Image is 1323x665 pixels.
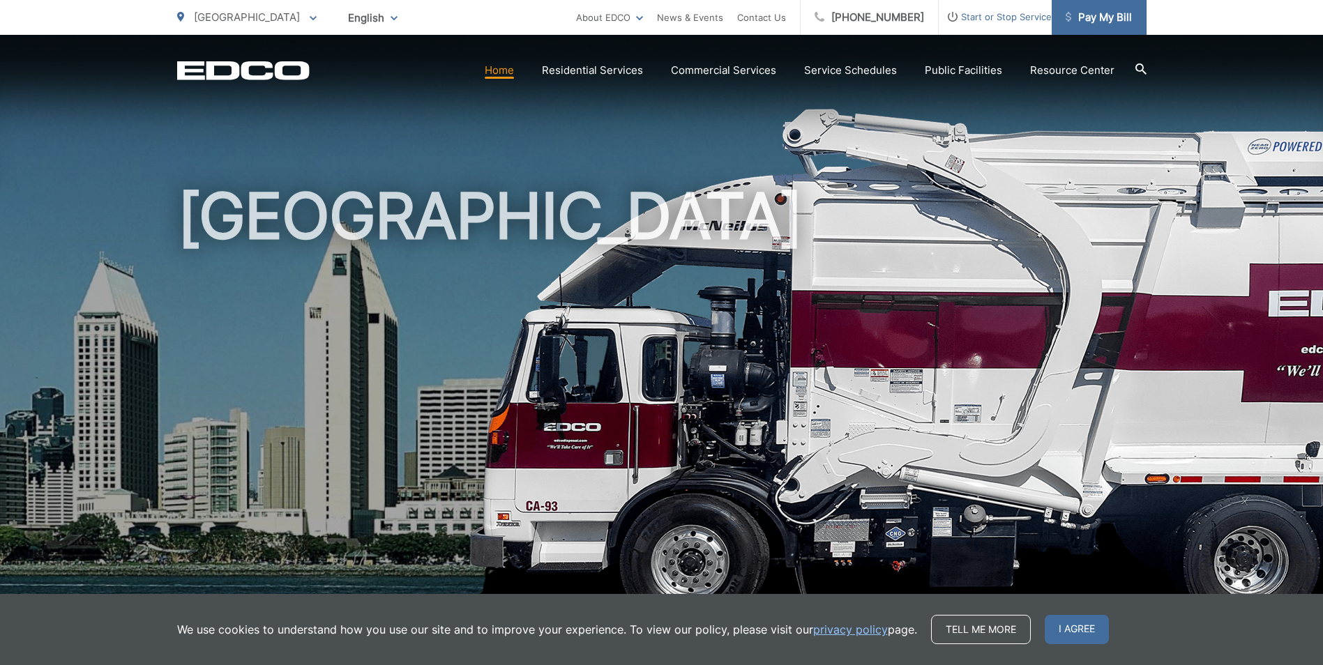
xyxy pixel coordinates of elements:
span: I agree [1045,615,1109,644]
span: [GEOGRAPHIC_DATA] [194,10,300,24]
a: Tell me more [931,615,1031,644]
a: Resource Center [1030,62,1114,79]
a: News & Events [657,9,723,26]
span: English [338,6,408,30]
a: Public Facilities [925,62,1002,79]
span: Pay My Bill [1066,9,1132,26]
a: Residential Services [542,62,643,79]
p: We use cookies to understand how you use our site and to improve your experience. To view our pol... [177,621,917,638]
a: About EDCO [576,9,643,26]
a: privacy policy [813,621,888,638]
a: Contact Us [737,9,786,26]
h1: [GEOGRAPHIC_DATA] [177,181,1147,622]
a: Commercial Services [671,62,776,79]
a: Service Schedules [804,62,897,79]
a: Home [485,62,514,79]
a: EDCD logo. Return to the homepage. [177,61,310,80]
